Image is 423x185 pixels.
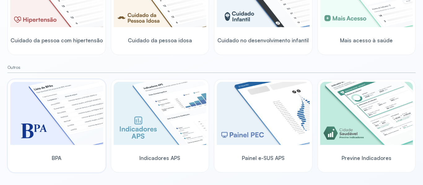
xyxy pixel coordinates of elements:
[52,155,61,161] span: BPA
[10,82,103,145] img: bpa.png
[320,82,413,145] img: previne-brasil.png
[217,37,309,44] span: Cuidado no desenvolvimento infantil
[7,65,416,70] small: Outros
[11,37,103,44] span: Cuidado da pessoa com hipertensão
[242,155,285,161] span: Painel e-SUS APS
[342,155,391,161] span: Previne Indicadores
[128,37,192,44] span: Cuidado da pessoa idosa
[114,82,207,145] img: aps-indicators.png
[217,82,310,145] img: pec-panel.png
[139,155,180,161] span: Indicadores APS
[340,37,393,44] span: Mais acesso à saúde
